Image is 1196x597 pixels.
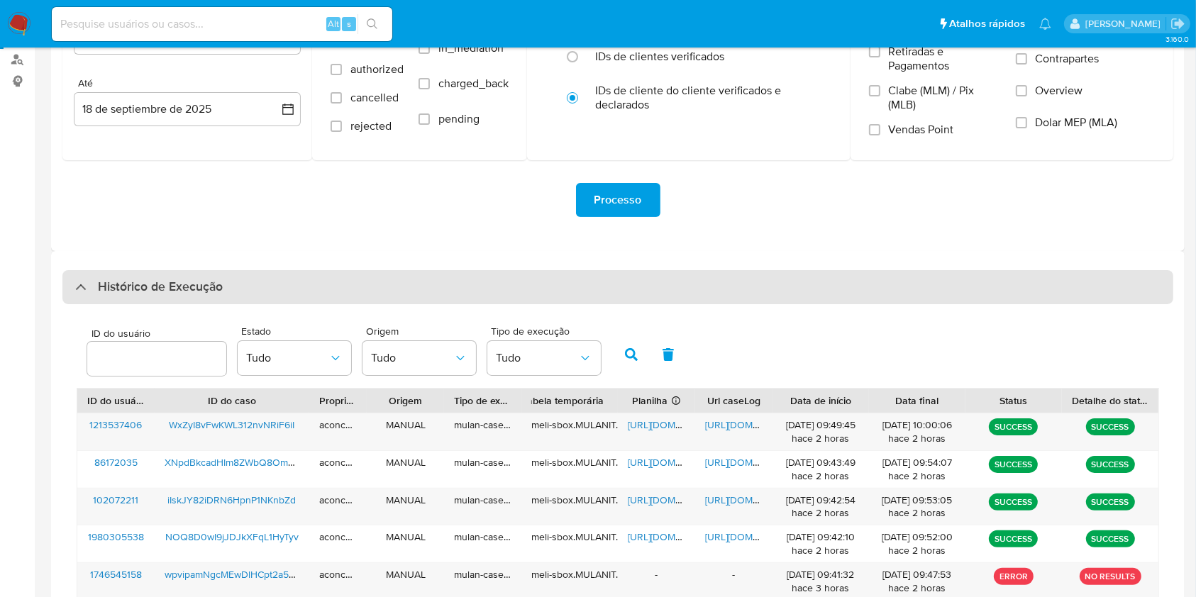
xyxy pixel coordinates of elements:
a: Sair [1170,16,1185,31]
p: ana.conceicao@mercadolivre.com [1085,17,1165,30]
span: s [347,17,351,30]
input: Pesquise usuários ou casos... [52,15,392,33]
span: 3.160.0 [1165,33,1189,45]
span: Atalhos rápidos [949,16,1025,31]
button: search-icon [358,14,387,34]
span: Alt [328,17,339,30]
a: Notificações [1039,18,1051,30]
